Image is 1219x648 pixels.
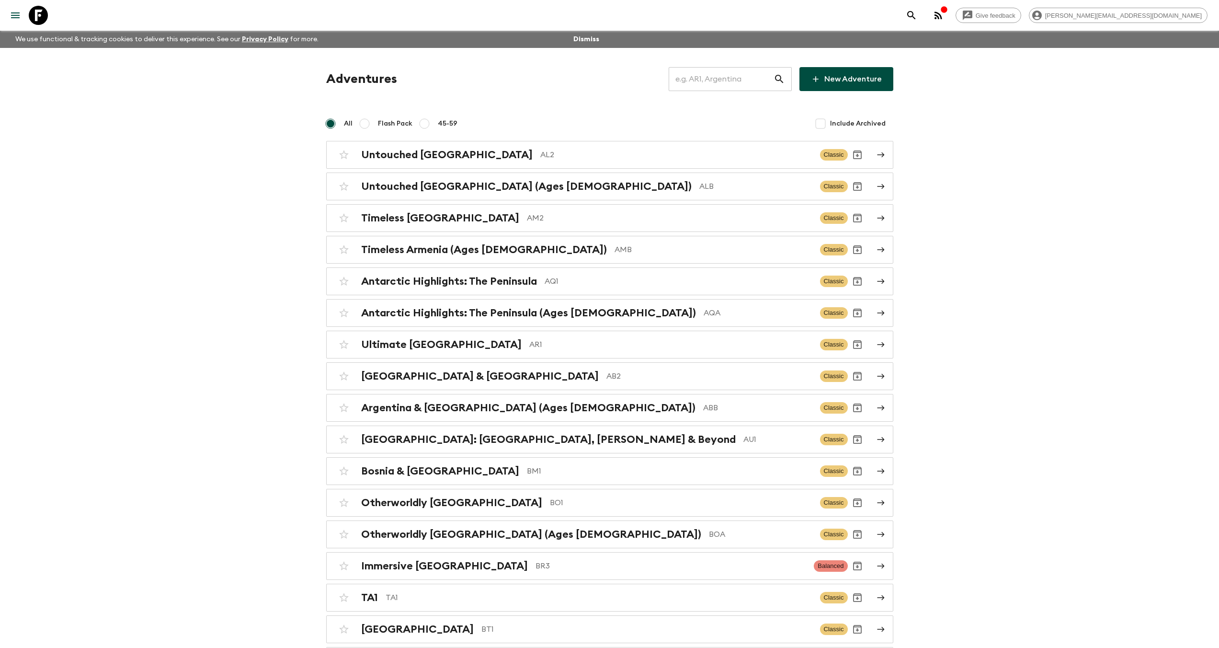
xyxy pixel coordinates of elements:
[848,272,867,291] button: Archive
[820,339,848,350] span: Classic
[848,145,867,164] button: Archive
[361,433,736,446] h2: [GEOGRAPHIC_DATA]: [GEOGRAPHIC_DATA], [PERSON_NAME] & Beyond
[820,592,848,603] span: Classic
[326,236,893,264] a: Timeless Armenia (Ages [DEMOGRAPHIC_DATA])AMBClassicArchive
[535,560,807,572] p: BR3
[820,402,848,414] span: Classic
[481,624,812,635] p: BT1
[361,370,599,382] h2: [GEOGRAPHIC_DATA] & [GEOGRAPHIC_DATA]
[799,67,893,91] a: New Adventure
[361,307,696,319] h2: Antarctic Highlights: The Peninsula (Ages [DEMOGRAPHIC_DATA])
[6,6,25,25] button: menu
[814,560,847,572] span: Balanced
[699,181,812,192] p: ALB
[326,426,893,453] a: [GEOGRAPHIC_DATA]: [GEOGRAPHIC_DATA], [PERSON_NAME] & BeyondAU1ClassicArchive
[361,623,474,636] h2: [GEOGRAPHIC_DATA]
[529,339,812,350] p: AR1
[326,552,893,580] a: Immersive [GEOGRAPHIC_DATA]BR3BalancedArchive
[11,31,322,48] p: We use functional & tracking cookies to deliver this experience. See our for more.
[326,299,893,327] a: Antarctic Highlights: The Peninsula (Ages [DEMOGRAPHIC_DATA])AQAClassicArchive
[326,362,893,390] a: [GEOGRAPHIC_DATA] & [GEOGRAPHIC_DATA]AB2ClassicArchive
[326,204,893,232] a: Timeless [GEOGRAPHIC_DATA]AM2ClassicArchive
[704,307,812,319] p: AQA
[820,370,848,382] span: Classic
[361,402,695,414] h2: Argentina & [GEOGRAPHIC_DATA] (Ages [DEMOGRAPHIC_DATA])
[820,497,848,509] span: Classic
[1029,8,1208,23] div: [PERSON_NAME][EMAIL_ADDRESS][DOMAIN_NAME]
[361,212,519,224] h2: Timeless [GEOGRAPHIC_DATA]
[361,338,522,351] h2: Ultimate [GEOGRAPHIC_DATA]
[326,267,893,295] a: Antarctic Highlights: The PeninsulaAQ1ClassicArchive
[743,434,812,445] p: AU1
[326,69,397,89] h1: Adventures
[820,276,848,287] span: Classic
[606,370,812,382] p: AB2
[386,592,812,603] p: TA1
[848,240,867,259] button: Archive
[848,462,867,481] button: Archive
[326,615,893,643] a: [GEOGRAPHIC_DATA]BT1ClassicArchive
[820,465,848,477] span: Classic
[378,119,412,128] span: Flash Pack
[970,12,1021,19] span: Give feedback
[527,465,812,477] p: BM1
[820,244,848,255] span: Classic
[1040,12,1207,19] span: [PERSON_NAME][EMAIL_ADDRESS][DOMAIN_NAME]
[848,398,867,417] button: Archive
[848,208,867,228] button: Archive
[830,119,886,128] span: Include Archived
[848,430,867,449] button: Archive
[669,66,774,93] input: e.g. AR1, Argentina
[820,434,848,445] span: Classic
[820,212,848,224] span: Classic
[709,529,812,540] p: BOA
[956,8,1021,23] a: Give feedback
[326,331,893,359] a: Ultimate [GEOGRAPHIC_DATA]AR1ClassicArchive
[615,244,812,255] p: AMB
[848,335,867,354] button: Archive
[242,36,288,43] a: Privacy Policy
[361,149,533,161] h2: Untouched [GEOGRAPHIC_DATA]
[326,173,893,200] a: Untouched [GEOGRAPHIC_DATA] (Ages [DEMOGRAPHIC_DATA])ALBClassicArchive
[703,402,812,414] p: ABB
[571,33,602,46] button: Dismiss
[361,591,378,604] h2: TA1
[326,394,893,422] a: Argentina & [GEOGRAPHIC_DATA] (Ages [DEMOGRAPHIC_DATA])ABBClassicArchive
[361,275,537,288] h2: Antarctic Highlights: The Peninsula
[848,177,867,196] button: Archive
[438,119,457,128] span: 45-59
[820,149,848,161] span: Classic
[848,588,867,607] button: Archive
[326,584,893,612] a: TA1TA1ClassicArchive
[540,149,812,161] p: AL2
[848,303,867,323] button: Archive
[326,141,893,169] a: Untouched [GEOGRAPHIC_DATA]AL2ClassicArchive
[361,243,607,256] h2: Timeless Armenia (Ages [DEMOGRAPHIC_DATA])
[326,457,893,485] a: Bosnia & [GEOGRAPHIC_DATA]BM1ClassicArchive
[361,180,692,193] h2: Untouched [GEOGRAPHIC_DATA] (Ages [DEMOGRAPHIC_DATA])
[848,556,867,576] button: Archive
[848,367,867,386] button: Archive
[550,497,812,509] p: BO1
[820,624,848,635] span: Classic
[820,307,848,319] span: Classic
[361,560,528,572] h2: Immersive [GEOGRAPHIC_DATA]
[344,119,353,128] span: All
[848,493,867,512] button: Archive
[361,465,519,477] h2: Bosnia & [GEOGRAPHIC_DATA]
[848,620,867,639] button: Archive
[326,521,893,548] a: Otherworldly [GEOGRAPHIC_DATA] (Ages [DEMOGRAPHIC_DATA])BOAClassicArchive
[545,276,812,287] p: AQ1
[326,489,893,517] a: Otherworldly [GEOGRAPHIC_DATA]BO1ClassicArchive
[527,212,812,224] p: AM2
[902,6,921,25] button: search adventures
[361,497,542,509] h2: Otherworldly [GEOGRAPHIC_DATA]
[820,529,848,540] span: Classic
[361,528,701,541] h2: Otherworldly [GEOGRAPHIC_DATA] (Ages [DEMOGRAPHIC_DATA])
[848,525,867,544] button: Archive
[820,181,848,192] span: Classic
